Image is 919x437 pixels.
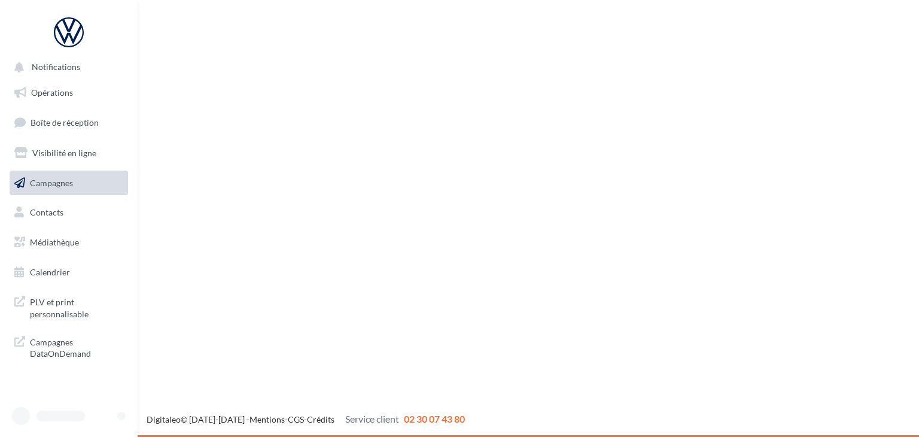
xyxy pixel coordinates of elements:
span: Contacts [30,207,63,217]
a: Médiathèque [7,230,130,255]
span: Notifications [32,62,80,72]
a: CGS [288,414,304,424]
a: PLV et print personnalisable [7,289,130,324]
a: Digitaleo [147,414,181,424]
a: Contacts [7,200,130,225]
a: Campagnes [7,171,130,196]
span: PLV et print personnalisable [30,294,123,320]
a: Campagnes DataOnDemand [7,329,130,365]
span: Service client [345,413,399,424]
span: © [DATE]-[DATE] - - - [147,414,465,424]
span: Campagnes [30,177,73,187]
span: Opérations [31,87,73,98]
a: Calendrier [7,260,130,285]
span: Campagnes DataOnDemand [30,334,123,360]
a: Boîte de réception [7,110,130,135]
span: 02 30 07 43 80 [404,413,465,424]
a: Opérations [7,80,130,105]
a: Mentions [249,414,285,424]
a: Crédits [307,414,334,424]
a: Visibilité en ligne [7,141,130,166]
span: Médiathèque [30,237,79,247]
span: Calendrier [30,267,70,277]
span: Boîte de réception [31,117,99,128]
span: Visibilité en ligne [32,148,96,158]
